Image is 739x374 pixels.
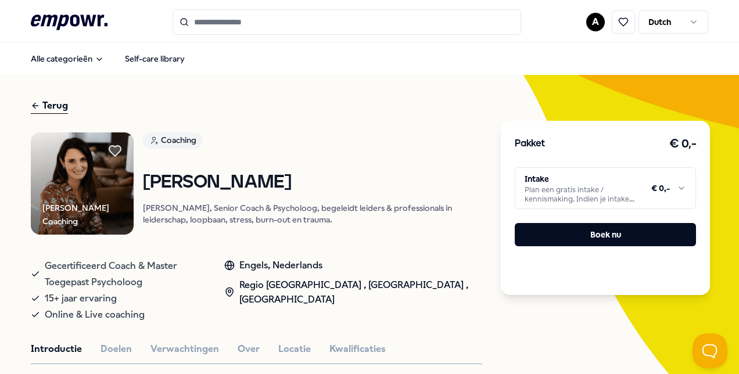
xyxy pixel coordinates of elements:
[515,223,696,246] button: Boek nu
[238,341,260,357] button: Over
[173,9,521,35] input: Search for products, categories or subcategories
[586,13,605,31] button: A
[278,341,311,357] button: Locatie
[224,278,483,307] div: Regio [GEOGRAPHIC_DATA] , [GEOGRAPHIC_DATA] , [GEOGRAPHIC_DATA]
[669,135,697,153] h3: € 0,-
[45,307,145,323] span: Online & Live coaching
[143,202,483,225] p: [PERSON_NAME], Senior Coach & Psycholoog, begeleidt leiders & professionals in leiderschap, loopb...
[693,333,727,368] iframe: Help Scout Beacon - Open
[143,132,483,153] a: Coaching
[329,341,386,357] button: Kwalificaties
[45,290,117,307] span: 15+ jaar ervaring
[31,132,134,235] img: Product Image
[31,341,82,357] button: Introductie
[101,341,132,357] button: Doelen
[45,258,201,290] span: Gecertificeerd Coach & Master Toegepast Psycholoog
[31,98,68,114] div: Terug
[143,172,483,193] h1: [PERSON_NAME]
[21,47,113,70] button: Alle categorieën
[224,258,483,273] div: Engels, Nederlands
[42,202,134,228] div: [PERSON_NAME] Coaching
[515,136,545,152] h3: Pakket
[150,341,219,357] button: Verwachtingen
[143,132,203,149] div: Coaching
[116,47,194,70] a: Self-care library
[21,47,194,70] nav: Main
